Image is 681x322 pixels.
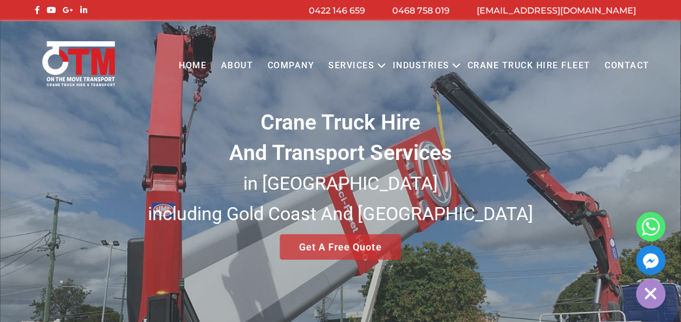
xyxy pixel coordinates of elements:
a: About [213,51,260,81]
a: Home [172,51,213,81]
a: Get A Free Quote [280,234,401,260]
a: Services [321,51,381,81]
a: [EMAIL_ADDRESS][DOMAIN_NAME] [477,5,636,16]
a: Whatsapp [636,212,665,241]
a: Contact [598,51,657,81]
small: in [GEOGRAPHIC_DATA] including Gold Coast And [GEOGRAPHIC_DATA] [148,172,533,224]
a: 0422 146 659 [309,5,365,16]
a: COMPANY [260,51,321,81]
a: Facebook_Messenger [636,246,665,275]
a: Industries [385,51,456,81]
a: Crane Truck Hire Fleet [460,51,597,81]
a: 0468 758 019 [392,5,450,16]
img: Otmtransport [40,40,117,87]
